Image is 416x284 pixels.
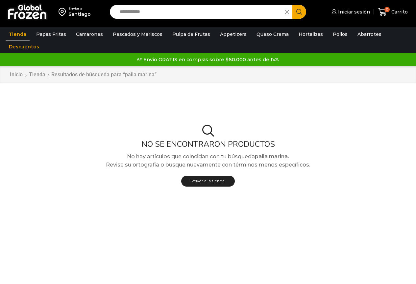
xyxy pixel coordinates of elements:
a: Papas Fritas [33,28,69,40]
a: Appetizers [217,28,250,40]
nav: Breadcrumb [10,71,157,79]
div: Santiago [68,11,91,17]
img: address-field-icon.svg [59,6,68,17]
span: Iniciar sesión [336,9,370,15]
a: 0 Carrito [377,4,409,20]
a: Pollos [330,28,351,40]
strong: paila marina. [255,153,289,160]
a: Hortalizas [295,28,326,40]
button: Search button [292,5,306,19]
a: Tienda [6,28,30,40]
h1: Resultados de búsqueda para “paila marina” [51,71,157,78]
a: Tienda [29,71,46,79]
a: Queso Crema [253,28,292,40]
div: Enviar a [68,6,91,11]
span: Volver a la tienda [191,178,225,183]
a: Iniciar sesión [330,5,370,18]
a: Pulpa de Frutas [169,28,213,40]
a: Volver a la tienda [181,176,235,187]
a: Pescados y Mariscos [110,28,166,40]
a: Inicio [10,71,23,79]
span: 0 [384,7,390,12]
a: Abarrotes [354,28,385,40]
a: Descuentos [6,40,42,53]
span: Carrito [390,9,408,15]
a: Camarones [73,28,106,40]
